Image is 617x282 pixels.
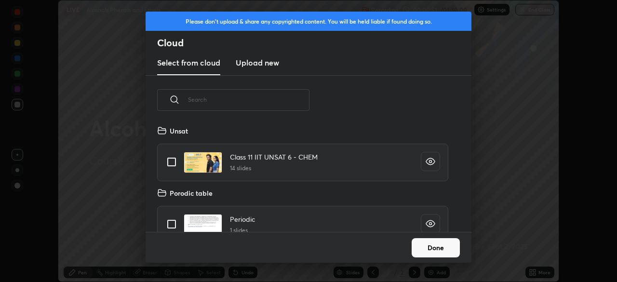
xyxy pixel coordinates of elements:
h3: Select from cloud [157,57,220,68]
h4: Unsat [170,126,188,136]
h4: Class 11 IIT UNSAT 6 - CHEM [230,152,318,162]
h2: Cloud [157,37,471,49]
input: Search [188,79,309,120]
h5: 14 slides [230,164,318,173]
h4: Periodic [230,214,255,224]
div: Please don't upload & share any copyrighted content. You will be held liable if found doing so. [146,12,471,31]
div: grid [146,122,460,232]
h3: Upload new [236,57,279,68]
img: 1726655595HMIE8B.pdf [184,152,222,173]
button: Done [412,238,460,257]
h5: 1 slides [230,226,255,235]
h4: Porodic table [170,188,213,198]
img: 172723921213JEMS.pdf [184,214,222,235]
